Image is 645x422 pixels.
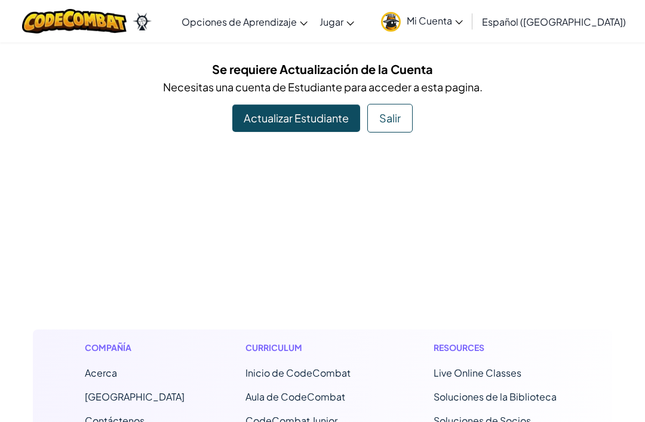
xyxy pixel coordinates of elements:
[245,366,351,379] span: Inicio de CodeCombat
[42,78,603,96] p: Necesitas una cuenta de Estudiante para acceder a esta pagina.
[434,366,521,379] a: Live Online Classes
[232,104,360,132] a: Actualizar Estudiante
[85,366,117,379] a: Acerca
[85,341,185,354] h1: Compañía
[434,390,557,403] a: Soluciones de la Biblioteca
[407,14,463,27] span: Mi Cuenta
[85,390,185,403] a: [GEOGRAPHIC_DATA]
[482,16,626,28] span: Español ([GEOGRAPHIC_DATA])
[182,16,297,28] span: Opciones de Aprendizaje
[42,60,603,78] h5: Se requiere Actualización de la Cuenta
[245,390,345,403] a: Aula de CodeCombat
[245,341,373,354] h1: Curriculum
[133,13,152,30] img: Ozaria
[476,5,632,38] a: Español ([GEOGRAPHIC_DATA])
[320,16,343,28] span: Jugar
[22,9,127,33] img: CodeCombat logo
[176,5,314,38] a: Opciones de Aprendizaje
[367,104,413,133] button: Salir
[381,12,401,32] img: avatar
[434,341,561,354] h1: Resources
[314,5,360,38] a: Jugar
[375,2,469,40] a: Mi Cuenta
